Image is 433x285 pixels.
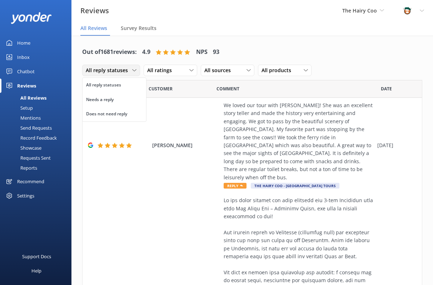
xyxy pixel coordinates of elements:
div: Reviews [17,79,36,93]
div: All Reviews [4,93,46,103]
span: Date [149,85,173,92]
div: Record Feedback [4,133,57,143]
a: Requests Sent [4,153,71,163]
a: Record Feedback [4,133,71,143]
h4: 93 [213,47,219,57]
img: 457-1738239164.png [402,5,413,16]
div: Recommend [17,174,44,189]
div: Send Requests [4,123,52,133]
div: Mentions [4,113,41,123]
div: Home [17,36,30,50]
div: Requests Sent [4,153,51,163]
span: All Reviews [80,25,107,32]
div: Inbox [17,50,30,64]
span: All products [262,66,295,74]
span: All sources [204,66,235,74]
div: Does not need reply [86,110,127,117]
div: We loved our tour with [PERSON_NAME]! She was an excellent story teller and made the history very... [224,101,374,181]
a: Showcase [4,143,71,153]
span: [PERSON_NAME] [152,141,220,149]
div: Chatbot [17,64,35,79]
span: Reply [224,183,247,189]
span: The Hairy Coo [342,7,377,14]
span: All ratings [147,66,176,74]
span: Survey Results [121,25,156,32]
div: Showcase [4,143,41,153]
span: All reply statuses [86,66,132,74]
div: Setup [4,103,33,113]
a: Send Requests [4,123,71,133]
h4: 4.9 [142,47,150,57]
div: [DATE] [377,141,413,149]
a: Setup [4,103,71,113]
a: All Reviews [4,93,71,103]
div: Support Docs [22,249,51,264]
h4: Out of 1681 reviews: [82,47,137,57]
img: yonder-white-logo.png [11,12,52,24]
div: Help [31,264,41,278]
div: Needs a reply [86,96,114,103]
span: Date [381,85,392,92]
div: Reports [4,163,37,173]
a: Reports [4,163,71,173]
span: The Hairy Coo - [GEOGRAPHIC_DATA] Tours [251,183,339,189]
span: Question [216,85,239,92]
div: Settings [17,189,34,203]
h3: Reviews [80,5,109,16]
div: All reply statuses [86,81,121,89]
a: Mentions [4,113,71,123]
h4: NPS [196,47,208,57]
